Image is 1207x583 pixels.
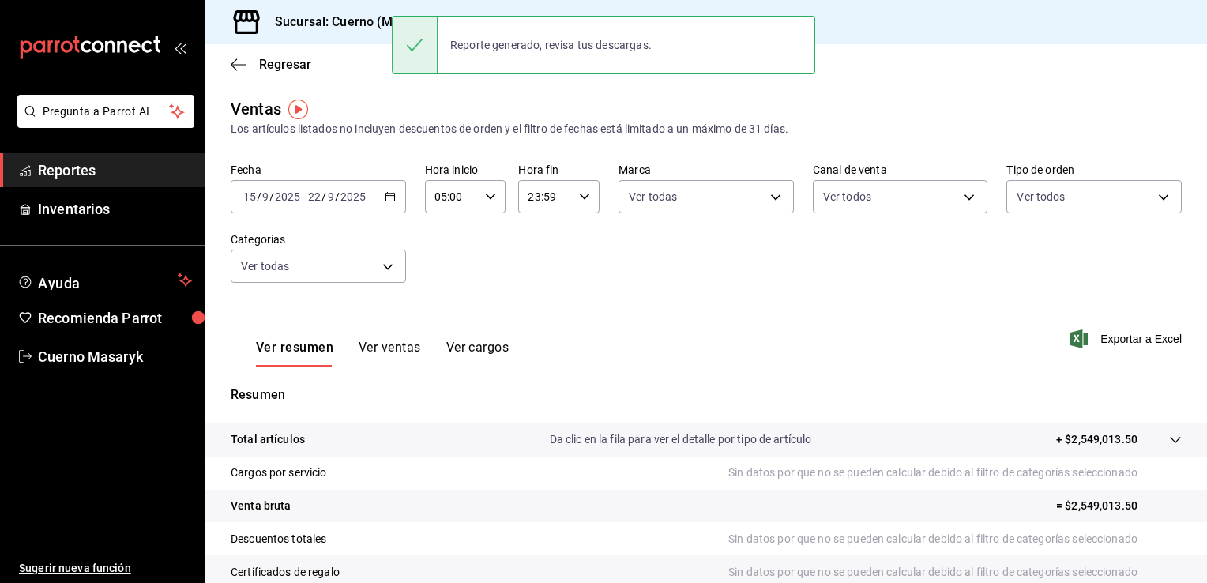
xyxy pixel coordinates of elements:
[38,198,192,220] span: Inventarios
[19,560,192,577] span: Sugerir nueva función
[231,531,326,547] p: Descuentos totales
[256,340,333,367] button: Ver resumen
[550,431,812,448] p: Da clic en la fila para ver el detalle por tipo de artículo
[11,115,194,131] a: Pregunta a Parrot AI
[307,190,321,203] input: --
[321,190,326,203] span: /
[43,103,170,120] span: Pregunta a Parrot AI
[231,465,327,481] p: Cargos por servicio
[1056,431,1137,448] p: + $2,549,013.50
[518,164,600,175] label: Hora fin
[288,100,308,119] img: Tooltip marker
[728,465,1182,481] p: Sin datos por que no se pueden calcular debido al filtro de categorías seleccionado
[269,190,274,203] span: /
[174,41,186,54] button: open_drawer_menu
[231,164,406,175] label: Fecha
[728,564,1182,581] p: Sin datos por que no se pueden calcular debido al filtro de categorías seleccionado
[231,564,340,581] p: Certificados de regalo
[823,189,871,205] span: Ver todos
[1006,164,1182,175] label: Tipo de orden
[335,190,340,203] span: /
[259,57,311,72] span: Regresar
[231,431,305,448] p: Total artículos
[38,307,192,329] span: Recomienda Parrot
[241,258,289,274] span: Ver todas
[438,28,664,62] div: Reporte generado, revisa tus descargas.
[446,340,509,367] button: Ver cargos
[38,346,192,367] span: Cuerno Masaryk
[619,164,794,175] label: Marca
[629,189,677,205] span: Ver todas
[17,95,194,128] button: Pregunta a Parrot AI
[813,164,988,175] label: Canal de venta
[231,498,291,514] p: Venta bruta
[728,531,1182,547] p: Sin datos por que no se pueden calcular debido al filtro de categorías seleccionado
[327,190,335,203] input: --
[1056,498,1182,514] p: = $2,549,013.50
[231,97,281,121] div: Ventas
[231,57,311,72] button: Regresar
[231,121,1182,137] div: Los artículos listados no incluyen descuentos de orden y el filtro de fechas está limitado a un m...
[231,234,406,245] label: Categorías
[1017,189,1065,205] span: Ver todos
[261,190,269,203] input: --
[262,13,436,32] h3: Sucursal: Cuerno (Masaryk)
[231,386,1182,404] p: Resumen
[256,340,509,367] div: navigation tabs
[257,190,261,203] span: /
[425,164,506,175] label: Hora inicio
[243,190,257,203] input: --
[38,271,171,290] span: Ayuda
[274,190,301,203] input: ----
[359,340,421,367] button: Ver ventas
[1074,329,1182,348] button: Exportar a Excel
[303,190,306,203] span: -
[38,160,192,181] span: Reportes
[340,190,367,203] input: ----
